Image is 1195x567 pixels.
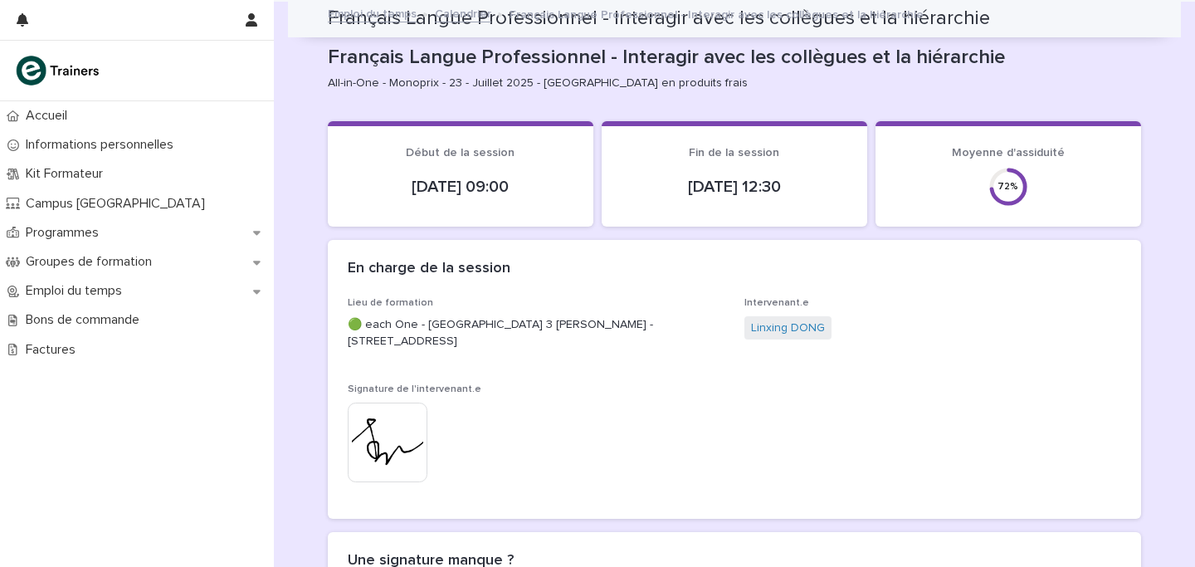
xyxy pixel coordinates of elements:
[19,137,187,153] p: Informations personnelles
[348,177,573,197] p: [DATE] 09:00
[328,76,1128,90] p: All-in-One - Monoprix - 23 - Juillet 2025 - [GEOGRAPHIC_DATA] en produits frais
[19,342,89,358] p: Factures
[622,177,847,197] p: [DATE] 12:30
[348,260,510,278] h2: En charge de la session
[19,196,218,212] p: Campus [GEOGRAPHIC_DATA]
[348,298,433,308] span: Lieu de formation
[406,147,515,159] span: Début de la session
[19,254,165,270] p: Groupes de formation
[435,3,491,22] a: Calendrier
[348,384,481,394] span: Signature de l'intervenant.e
[510,4,924,22] p: Français Langue Professionnel - Interagir avec les collègues et la hiérarchie
[19,225,112,241] p: Programmes
[952,147,1065,159] span: Moyenne d'assiduité
[348,316,724,351] p: 🟢 each One - [GEOGRAPHIC_DATA] 3 [PERSON_NAME] - [STREET_ADDRESS]
[328,3,417,22] a: Emploi du temps
[19,166,116,182] p: Kit Formateur
[19,312,153,328] p: Bons de commande
[988,181,1028,193] div: 72 %
[751,320,825,337] a: Linxing DONG
[19,283,135,299] p: Emploi du temps
[689,147,779,159] span: Fin de la session
[13,54,105,87] img: K0CqGN7SDeD6s4JG8KQk
[19,108,80,124] p: Accueil
[744,298,809,308] span: Intervenant.e
[328,46,1134,70] p: Français Langue Professionnel - Interagir avec les collègues et la hiérarchie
